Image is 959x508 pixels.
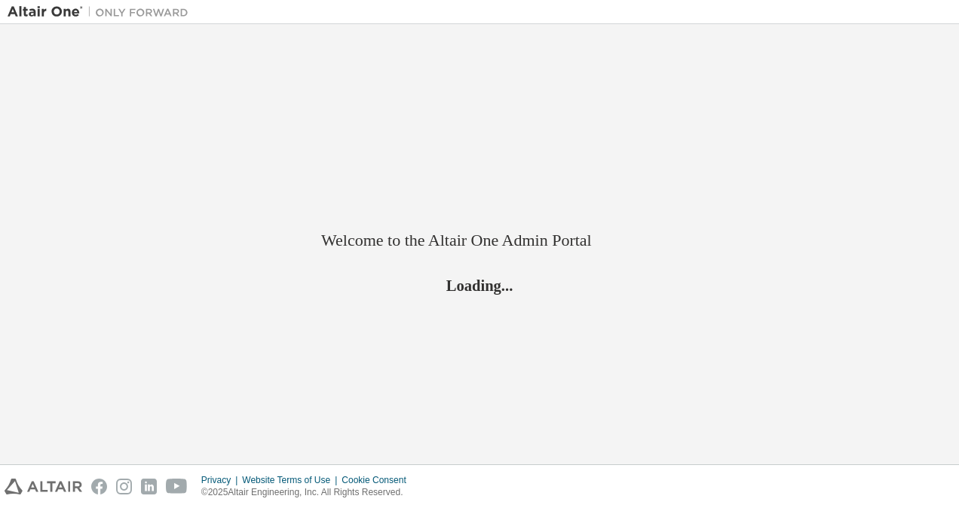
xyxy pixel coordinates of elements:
img: altair_logo.svg [5,479,82,494]
h2: Loading... [321,276,638,295]
p: © 2025 Altair Engineering, Inc. All Rights Reserved. [201,486,415,499]
img: Altair One [8,5,196,20]
img: youtube.svg [166,479,188,494]
h2: Welcome to the Altair One Admin Portal [321,230,638,251]
img: linkedin.svg [141,479,157,494]
div: Website Terms of Use [242,474,342,486]
div: Privacy [201,474,242,486]
img: instagram.svg [116,479,132,494]
div: Cookie Consent [342,474,415,486]
img: facebook.svg [91,479,107,494]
